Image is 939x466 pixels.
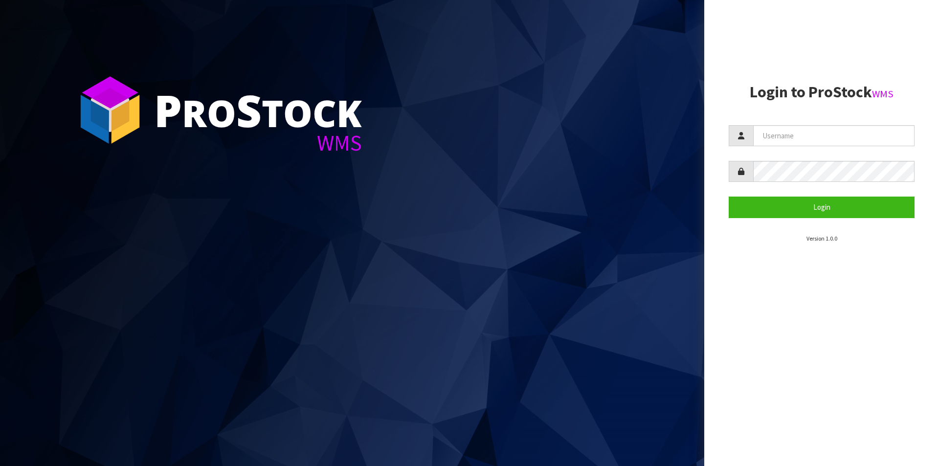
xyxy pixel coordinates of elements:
small: Version 1.0.0 [806,235,837,242]
h2: Login to ProStock [729,84,915,101]
div: ro tock [154,88,362,132]
div: WMS [154,132,362,154]
button: Login [729,197,915,218]
img: ProStock Cube [73,73,147,147]
small: WMS [872,88,894,100]
span: P [154,80,182,140]
input: Username [753,125,915,146]
span: S [236,80,262,140]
